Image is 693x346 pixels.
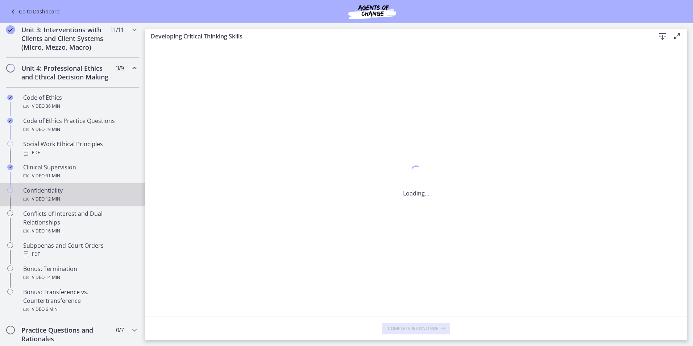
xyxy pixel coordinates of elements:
h2: Unit 3: Interventions with Clients and Client Systems (Micro, Mezzo, Macro) [21,25,110,52]
span: · 19 min [45,125,60,134]
div: Code of Ethics Practice Questions [23,116,136,134]
img: Agents of Change [329,3,416,20]
div: Code of Ethics [23,93,136,111]
span: · 14 min [45,273,60,282]
span: 3 / 9 [116,64,124,73]
span: · 12 min [45,195,60,203]
button: Complete & continue [382,323,450,334]
div: Social Work Ethical Principles [23,140,136,157]
span: Complete & continue [388,326,439,331]
div: Video [23,273,136,282]
h2: Unit 4: Professional Ethics and Ethical Decision Making [21,64,110,81]
div: Video [23,172,136,180]
p: Loading... [403,189,429,198]
div: Subpoenas and Court Orders [23,241,136,259]
div: Bonus: Termination [23,264,136,282]
i: Completed [6,25,15,34]
i: Completed [7,118,13,124]
span: · 31 min [45,172,60,180]
div: Bonus: Transference vs. Countertransference [23,288,136,314]
a: Go to Dashboard [9,7,60,16]
div: Conflicts of Interest and Dual Relationships [23,209,136,235]
span: · 36 min [45,102,60,111]
div: 1 [403,164,429,180]
div: PDF [23,148,136,157]
div: Video [23,125,136,134]
h3: Developing Critical Thinking Skills [151,32,644,41]
div: Video [23,195,136,203]
span: 11 / 11 [110,25,124,34]
div: Confidentiality [23,186,136,203]
i: Completed [7,95,13,100]
h2: Practice Questions and Rationales [21,326,110,343]
i: Completed [7,164,13,170]
div: Clinical Supervision [23,163,136,180]
div: Video [23,227,136,235]
div: PDF [23,250,136,259]
div: Video [23,305,136,314]
span: · 6 min [45,305,58,314]
span: 0 / 7 [116,326,124,334]
div: Video [23,102,136,111]
span: · 16 min [45,227,60,235]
